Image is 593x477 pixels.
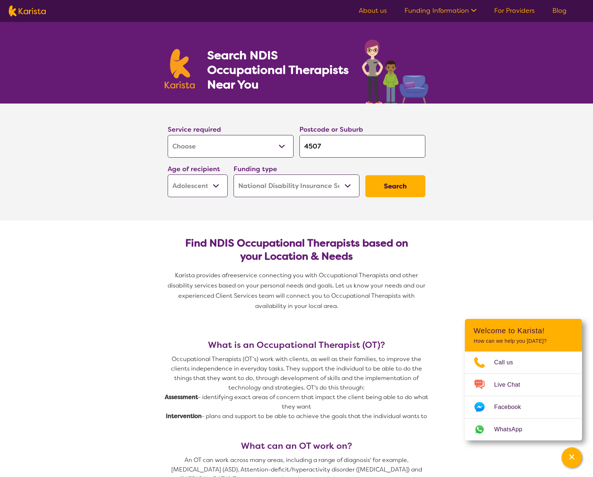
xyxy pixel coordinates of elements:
p: - plans and support to be able to achieve the goals that the individual wants to [165,412,428,421]
button: Channel Menu [562,447,582,468]
label: Postcode or Suburb [299,125,363,134]
p: Occupational Therapists (OT’s) work with clients, as well as their families, to improve the clien... [165,354,428,393]
h3: What is an Occupational Therapist (OT)? [165,340,428,350]
img: Karista logo [9,5,46,16]
span: Facebook [494,402,530,413]
p: - identifying exact areas of concern that impact the client being able to do what they want [165,393,428,412]
img: occupational-therapy [362,40,428,104]
span: free [225,271,237,279]
span: Call us [494,357,522,368]
label: Age of recipient [168,165,220,173]
label: Funding type [234,165,277,173]
h2: Find NDIS Occupational Therapists based on your Location & Needs [174,237,419,263]
span: Karista provides a [175,271,225,279]
p: How can we help you [DATE]? [474,338,573,344]
strong: Intervention [166,412,202,420]
a: For Providers [494,6,535,15]
span: Live Chat [494,379,529,390]
label: Service required [168,125,221,134]
h3: What can an OT work on? [165,441,428,451]
h1: Search NDIS Occupational Therapists Near You [207,48,350,92]
span: service connecting you with Occupational Therapists and other disability services based on your p... [168,271,427,310]
img: Karista logo [165,49,195,89]
h2: Welcome to Karista! [474,326,573,335]
span: WhatsApp [494,424,531,435]
div: Channel Menu [465,319,582,440]
a: Funding Information [404,6,477,15]
strong: Assessment [165,393,198,401]
input: Type [299,135,425,158]
a: Blog [552,6,567,15]
a: About us [359,6,387,15]
button: Search [365,175,425,197]
ul: Choose channel [465,352,582,440]
a: Web link opens in a new tab. [465,418,582,440]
